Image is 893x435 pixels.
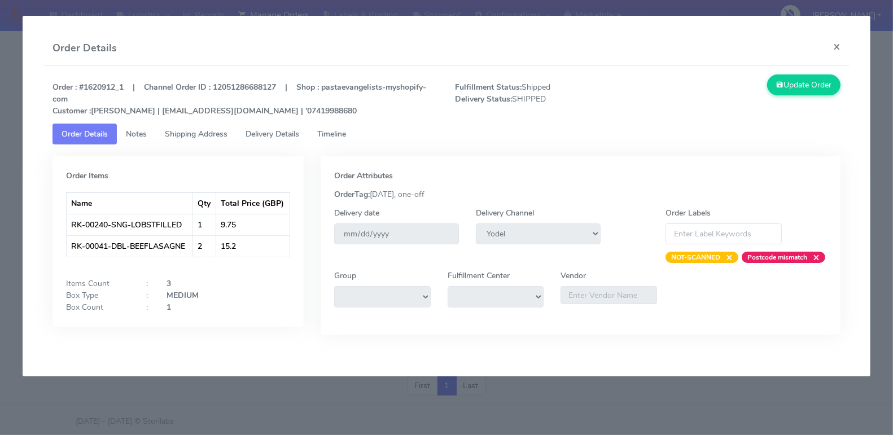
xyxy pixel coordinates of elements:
[807,252,820,263] span: ×
[824,32,850,61] button: Close
[58,301,138,313] div: Box Count
[67,235,193,257] td: RK-00041-DBL-BEEFLASAGNE
[446,81,647,117] span: Shipped SHIPPED
[666,207,711,219] label: Order Labels
[138,301,159,313] div: :
[138,278,159,289] div: :
[666,223,782,244] input: Enter Label Keywords
[767,74,841,95] button: Update Order
[52,106,91,116] strong: Customer :
[167,278,171,289] strong: 3
[58,289,138,301] div: Box Type
[334,189,370,200] strong: OrderTag:
[52,82,426,116] strong: Order : #1620912_1 | Channel Order ID : 12051286688127 | Shop : pastaevangelists-myshopify-com [P...
[216,214,290,235] td: 9.75
[747,253,807,262] strong: Postcode mismatch
[455,82,522,93] strong: Fulfillment Status:
[62,129,108,139] span: Order Details
[138,289,159,301] div: :
[720,252,733,263] span: ×
[126,129,147,139] span: Notes
[671,253,720,262] strong: NOT-SCANNED
[216,192,290,214] th: Total Price (GBP)
[317,129,346,139] span: Timeline
[448,270,510,282] label: Fulfillment Center
[67,214,193,235] td: RK-00240-SNG-LOBSTFILLED
[216,235,290,257] td: 15.2
[193,214,216,235] td: 1
[455,94,512,104] strong: Delivery Status:
[167,302,171,313] strong: 1
[58,278,138,289] div: Items Count
[52,41,117,56] h4: Order Details
[334,270,356,282] label: Group
[334,170,393,181] strong: Order Attributes
[334,207,379,219] label: Delivery date
[561,270,586,282] label: Vendor
[167,290,199,301] strong: MEDIUM
[193,192,216,214] th: Qty
[326,188,835,200] div: [DATE], one-off
[193,235,216,257] td: 2
[246,129,299,139] span: Delivery Details
[476,207,534,219] label: Delivery Channel
[67,192,193,214] th: Name
[66,170,108,181] strong: Order Items
[561,286,657,304] input: Enter Vendor Name
[52,124,841,144] ul: Tabs
[165,129,227,139] span: Shipping Address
